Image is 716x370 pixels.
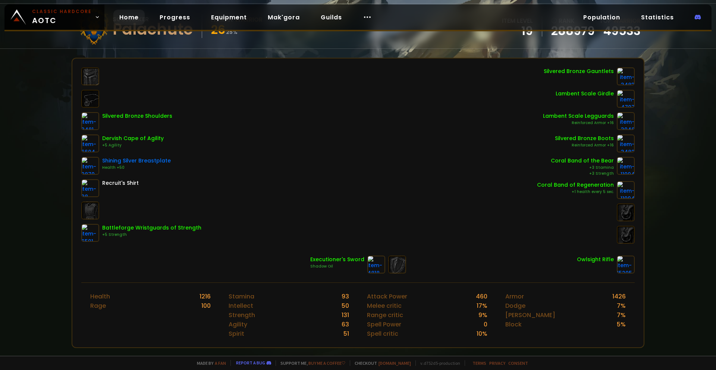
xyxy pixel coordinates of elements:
[229,329,244,338] div: Spirit
[102,165,171,171] div: Health +50
[102,157,171,165] div: Shining Silver Breastplate
[102,224,201,232] div: Battleforge Wristguards of Strength
[551,171,614,177] div: +3 Strength
[102,142,164,148] div: +5 Agility
[508,360,528,366] a: Consent
[617,157,635,175] img: item-11994
[308,360,345,366] a: Buy me a coffee
[617,112,635,130] img: item-3048
[205,10,253,25] a: Equipment
[415,360,460,366] span: v. d752d5 - production
[154,10,196,25] a: Progress
[192,360,226,366] span: Made by
[276,360,345,366] span: Support me,
[478,310,487,320] div: 9 %
[342,301,349,310] div: 50
[342,310,349,320] div: 131
[577,10,626,25] a: Population
[505,292,524,301] div: Armor
[215,360,226,366] a: a fan
[102,179,139,187] div: Recruit's Shirt
[617,67,635,85] img: item-3483
[489,360,505,366] a: Privacy
[81,224,99,242] img: item-6591
[367,310,403,320] div: Range critic
[343,329,349,338] div: 51
[551,25,595,37] a: 288979
[342,292,349,301] div: 93
[81,112,99,130] img: item-3481
[537,189,614,195] div: +1 health every 5 sec.
[477,329,487,338] div: 10 %
[543,120,614,126] div: Reinforced Armor +16
[236,360,265,366] a: Report a bug
[367,320,401,329] div: Spell Power
[315,10,348,25] a: Guilds
[201,301,211,310] div: 100
[310,256,364,263] div: Executioner's Sword
[4,4,104,30] a: Classic HardcoreAOTC
[537,181,614,189] div: Coral Band of Regeneration
[342,320,349,329] div: 63
[472,360,486,366] a: Terms
[544,67,614,75] div: Silvered Bronze Gauntlets
[577,256,614,263] div: Owlsight Rifle
[617,181,635,199] img: item-11994
[229,292,254,301] div: Stamina
[367,329,398,338] div: Spell critic
[555,142,614,148] div: Reinforced Armor +16
[90,301,106,310] div: Rage
[310,263,364,269] div: Shadow Oil
[367,301,402,310] div: Melee critic
[612,292,626,301] div: 1426
[90,292,110,301] div: Health
[543,112,614,120] div: Lambent Scale Legguards
[617,90,635,108] img: item-4707
[476,292,487,301] div: 460
[617,320,626,329] div: 5 %
[81,135,99,152] img: item-6604
[551,157,614,165] div: Coral Band of the Bear
[229,320,247,329] div: Agility
[200,292,211,301] div: 1216
[635,10,680,25] a: Statistics
[617,256,635,273] img: item-15205
[113,24,193,35] div: Palachute
[505,310,555,320] div: [PERSON_NAME]
[505,320,522,329] div: Block
[229,301,253,310] div: Intellect
[81,179,99,197] img: item-38
[477,301,487,310] div: 17 %
[113,10,145,25] a: Home
[484,320,487,329] div: 0
[379,360,411,366] a: [DOMAIN_NAME]
[617,135,635,152] img: item-3482
[102,232,201,238] div: +5 Strength
[226,28,238,36] small: 25 %
[102,112,172,120] div: Silvered Bronze Shoulders
[555,135,614,142] div: Silvered Bronze Boots
[32,8,92,26] span: AOTC
[617,301,626,310] div: 7 %
[102,135,164,142] div: Dervish Cape of Agility
[551,165,614,171] div: +3 Stamina
[350,360,411,366] span: Checkout
[229,310,255,320] div: Strength
[556,90,614,98] div: Lambent Scale Girdle
[32,8,92,15] small: Classic Hardcore
[505,301,525,310] div: Dodge
[367,292,407,301] div: Attack Power
[617,310,626,320] div: 7 %
[262,10,306,25] a: Mak'gora
[367,256,385,273] img: item-4818
[81,157,99,175] img: item-2870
